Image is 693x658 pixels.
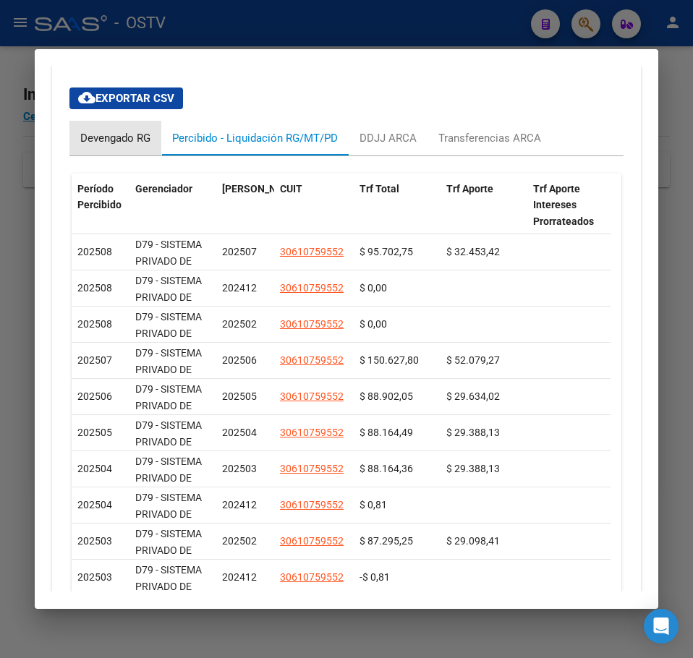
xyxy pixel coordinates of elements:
span: 30610759552 [280,499,344,510]
span: $ 0,81 [360,499,387,510]
span: 202503 [77,571,112,583]
span: D79 - SISTEMA PRIVADO DE SALUD S.A (Medicenter) [135,456,202,516]
span: 202504 [77,499,112,510]
span: Trf Aporte Intereses Prorrateados [533,183,594,228]
span: $ 150.627,80 [360,354,419,366]
span: $ 52.079,27 [446,354,500,366]
span: -$ 0,81 [360,571,390,583]
div: Open Intercom Messenger [644,609,679,644]
button: Exportar CSV [69,87,183,109]
span: $ 29.388,13 [446,463,500,474]
span: 202507 [77,354,112,366]
span: 202506 [222,354,257,366]
span: 202503 [77,535,112,547]
span: 202412 [222,571,257,583]
span: $ 88.164,36 [360,463,413,474]
span: 30610759552 [280,535,344,547]
span: $ 0,00 [360,318,387,330]
datatable-header-cell: Trf Aporte [441,174,527,237]
span: 202412 [222,499,257,510]
span: 202508 [77,246,112,257]
span: 30610759552 [280,571,344,583]
span: D79 - SISTEMA PRIVADO DE SALUD S.A (Medicenter) [135,383,202,444]
span: 202505 [222,390,257,402]
span: D79 - SISTEMA PRIVADO DE SALUD S.A (Medicenter) [135,528,202,589]
span: $ 88.902,05 [360,390,413,402]
span: Trf Total [360,183,399,195]
span: 202504 [77,463,112,474]
span: [PERSON_NAME] [222,183,300,195]
span: 30610759552 [280,390,344,402]
datatable-header-cell: Trf Total [354,174,441,237]
span: 30610759552 [280,463,344,474]
span: $ 29.098,41 [446,535,500,547]
span: $ 87.295,25 [360,535,413,547]
span: 202508 [77,282,112,294]
span: Gerenciador [135,183,192,195]
datatable-header-cell: Período Percibido [72,174,129,237]
span: 30610759552 [280,318,344,330]
span: 202412 [222,282,257,294]
span: 30610759552 [280,354,344,366]
span: $ 95.702,75 [360,246,413,257]
span: $ 32.453,42 [446,246,500,257]
span: 202507 [222,246,257,257]
span: CUIT [280,183,302,195]
datatable-header-cell: Gerenciador [129,174,216,237]
mat-icon: cloud_download [78,89,95,106]
div: DDJJ ARCA [360,130,417,146]
span: 202502 [222,535,257,547]
span: 30610759552 [280,246,344,257]
span: $ 29.634,02 [446,390,500,402]
span: 202508 [77,318,112,330]
span: $ 0,00 [360,282,387,294]
span: D79 - SISTEMA PRIVADO DE SALUD S.A (Medicenter) [135,564,202,625]
datatable-header-cell: Período Devengado [216,174,274,237]
div: Transferencias ARCA [438,130,541,146]
span: D79 - SISTEMA PRIVADO DE SALUD S.A (Medicenter) [135,419,202,480]
div: Percibido - Liquidación RG/MT/PD [172,130,338,146]
span: D79 - SISTEMA PRIVADO DE SALUD S.A (Medicenter) [135,275,202,336]
span: D79 - SISTEMA PRIVADO DE SALUD S.A (Medicenter) [135,311,202,372]
div: Devengado RG [80,130,150,146]
span: D79 - SISTEMA PRIVADO DE SALUD S.A (Medicenter) [135,239,202,299]
span: 202503 [222,463,257,474]
span: 202504 [222,427,257,438]
span: $ 88.164,49 [360,427,413,438]
span: 30610759552 [280,427,344,438]
datatable-header-cell: Trf Aporte Intereses Prorrateados [527,174,614,237]
span: D79 - SISTEMA PRIVADO DE SALUD S.A (Medicenter) [135,492,202,552]
span: 202506 [77,390,112,402]
span: 30610759552 [280,282,344,294]
span: 202502 [222,318,257,330]
span: D79 - SISTEMA PRIVADO DE SALUD S.A (Medicenter) [135,347,202,408]
span: Trf Aporte [446,183,493,195]
span: 202505 [77,427,112,438]
span: Exportar CSV [78,92,174,105]
span: Período Percibido [77,183,122,211]
span: $ 29.388,13 [446,427,500,438]
datatable-header-cell: CUIT [274,174,354,237]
